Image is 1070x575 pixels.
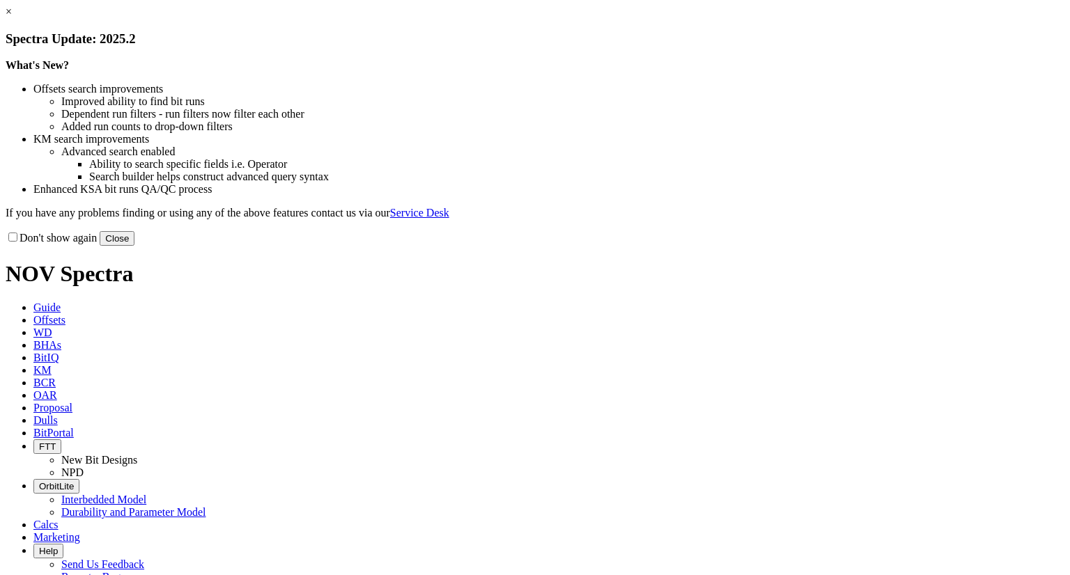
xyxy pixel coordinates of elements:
[61,108,1064,120] li: Dependent run filters - run filters now filter each other
[33,83,1064,95] li: Offsets search improvements
[33,377,56,388] span: BCR
[61,120,1064,133] li: Added run counts to drop-down filters
[6,261,1064,287] h1: NOV Spectra
[39,481,74,491] span: OrbitLite
[100,231,134,246] button: Close
[33,183,1064,196] li: Enhanced KSA bit runs QA/QC process
[33,414,58,426] span: Dulls
[33,531,80,543] span: Marketing
[6,59,69,71] strong: What's New?
[89,158,1064,171] li: Ability to search specific fields i.e. Operator
[33,339,61,351] span: BHAs
[61,494,146,505] a: Interbedded Model
[33,326,52,338] span: WD
[89,171,1064,183] li: Search builder helps construct advanced query syntax
[61,145,1064,158] li: Advanced search enabled
[33,389,57,401] span: OAR
[33,402,72,413] span: Proposal
[33,352,59,363] span: BitIQ
[33,364,52,376] span: KM
[61,466,84,478] a: NPD
[8,233,17,242] input: Don't show again
[61,506,206,518] a: Durability and Parameter Model
[33,427,74,439] span: BitPortal
[33,133,1064,145] li: KM search improvements
[33,301,61,313] span: Guide
[33,314,65,326] span: Offsets
[6,232,97,244] label: Don't show again
[61,558,144,570] a: Send Us Feedback
[6,31,1064,47] h3: Spectra Update: 2025.2
[33,519,59,530] span: Calcs
[6,6,12,17] a: ×
[6,207,1064,219] p: If you have any problems finding or using any of the above features contact us via our
[61,95,1064,108] li: Improved ability to find bit runs
[390,207,449,219] a: Service Desk
[61,454,137,466] a: New Bit Designs
[39,441,56,452] span: FTT
[39,546,58,556] span: Help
